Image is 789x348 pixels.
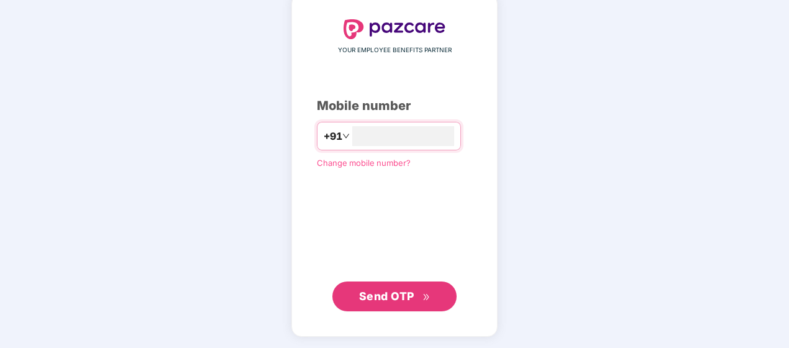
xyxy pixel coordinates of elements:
[317,96,472,116] div: Mobile number
[359,290,414,303] span: Send OTP
[338,45,452,55] span: YOUR EMPLOYEE BENEFITS PARTNER
[344,19,445,39] img: logo
[422,293,431,301] span: double-right
[317,158,411,168] a: Change mobile number?
[342,132,350,140] span: down
[324,129,342,144] span: +91
[332,282,457,311] button: Send OTPdouble-right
